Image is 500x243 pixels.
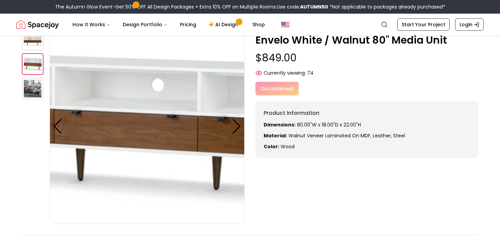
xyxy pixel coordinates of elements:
[245,29,439,224] img: https://storage.googleapis.com/spacejoy-main/assets/601bb82aeb365b001cce0070/product_2_1h2pngeb4h8d
[328,3,445,10] span: *Not applicable to packages already purchased*
[16,14,484,35] nav: Global
[22,29,44,50] img: https://storage.googleapis.com/spacejoy-main/assets/601bb82aeb365b001cce0070/product_0_8l083co2jn1
[264,121,296,128] strong: Dimensions:
[255,52,478,64] p: $849.00
[288,132,405,139] span: Walnut veneer laminated on MDF, leather, steel
[300,3,328,10] b: AUTUMN50
[264,143,279,150] strong: Color:
[67,18,270,31] nav: Main
[281,20,289,29] img: United States
[67,18,116,31] button: How It Works
[264,132,287,139] strong: Material:
[455,18,484,31] a: Login
[22,53,44,75] img: https://storage.googleapis.com/spacejoy-main/assets/601bb82aeb365b001cce0070/product_1_7f3l3im4dhln
[281,143,295,150] span: wood
[307,70,314,76] span: 74
[50,29,245,224] img: https://storage.googleapis.com/spacejoy-main/assets/601bb82aeb365b001cce0070/product_1_7f3l3im4dhln
[264,70,306,76] span: Currently viewing:
[55,3,445,10] div: The Autumn Glow Event-Get 50% OFF All Design Packages + Extra 10% OFF on Multiple Rooms.
[174,18,202,31] a: Pricing
[247,18,270,31] a: Shop
[255,34,478,46] p: Envelo White / Walnut 80" Media Unit
[277,3,328,10] span: Use code:
[264,121,470,128] p: 80.00"W x 18.00"D x 22.00"H
[203,18,246,31] a: AI Design
[264,109,470,117] h6: Product Information
[16,18,59,31] a: Spacejoy
[16,18,59,31] img: Spacejoy Logo
[117,18,173,31] button: Design Portfolio
[397,18,450,31] a: Start Your Project
[22,78,44,100] img: https://storage.googleapis.com/spacejoy-main/assets/601bb82aeb365b001cce0070/product_2_1h2pngeb4h8d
